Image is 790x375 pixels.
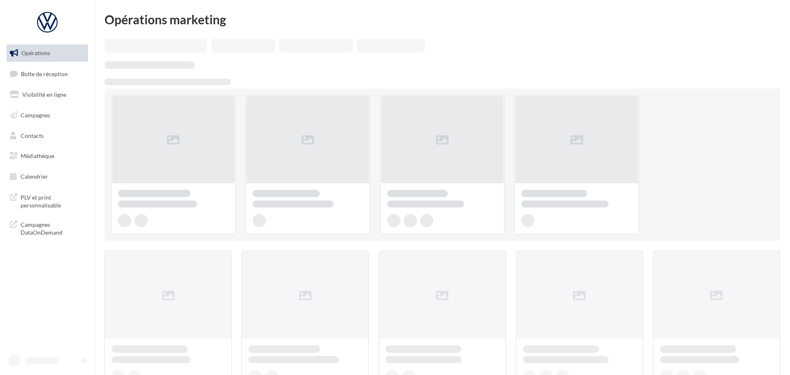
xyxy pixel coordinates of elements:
a: Campagnes [5,107,90,124]
a: Boîte de réception [5,65,90,83]
a: Contacts [5,127,90,144]
span: Visibilité en ligne [22,91,66,98]
span: Boîte de réception [21,70,68,77]
a: Opérations [5,44,90,62]
span: Opérations [21,49,50,56]
a: PLV et print personnalisable [5,189,90,213]
span: Médiathèque [21,152,54,159]
span: Calendrier [21,173,48,180]
a: Calendrier [5,168,90,185]
a: Campagnes DataOnDemand [5,216,90,240]
span: Contacts [21,132,44,139]
span: Campagnes DataOnDemand [21,219,85,237]
span: Campagnes [21,112,50,119]
div: Opérations marketing [105,13,780,26]
a: Médiathèque [5,147,90,165]
span: PLV et print personnalisable [21,192,85,210]
a: Visibilité en ligne [5,86,90,103]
